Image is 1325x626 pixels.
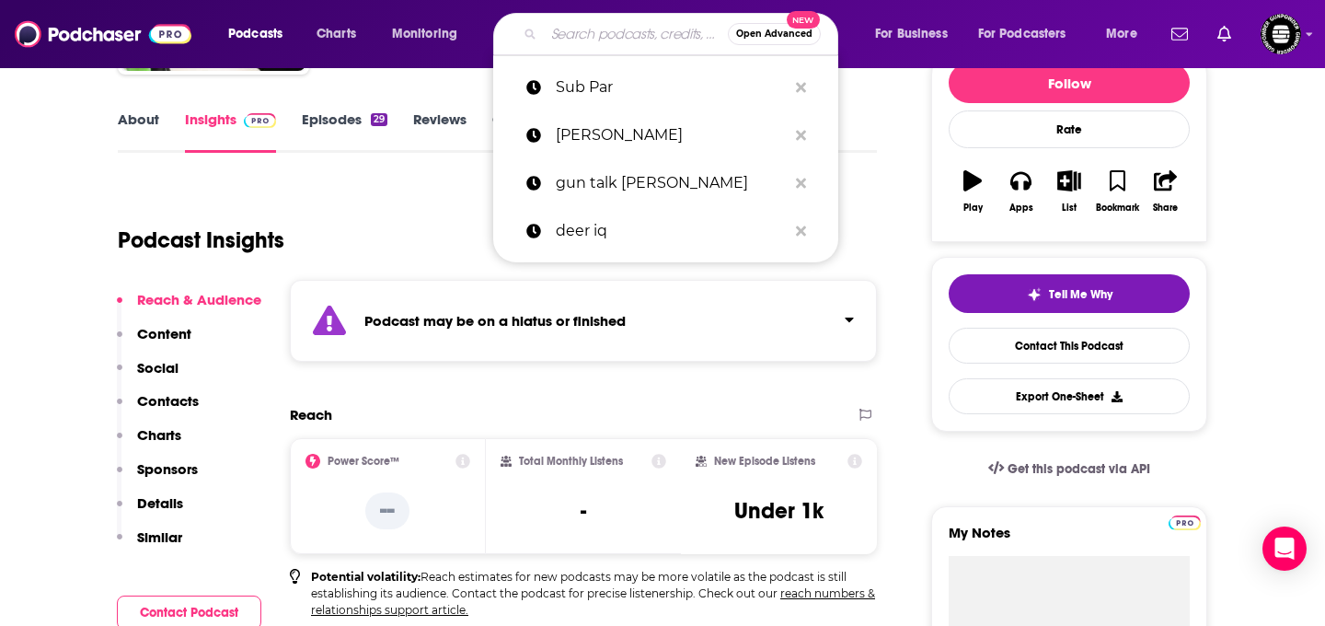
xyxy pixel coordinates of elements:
a: Charts [305,19,367,49]
span: Tell Me Why [1049,287,1112,302]
div: Search podcasts, credits, & more... [511,13,856,55]
div: List [1062,203,1077,214]
button: open menu [379,19,481,49]
div: Open Intercom Messenger [1262,527,1307,571]
img: User Profile [1261,14,1301,54]
h3: Under 1k [734,497,824,525]
button: Follow [949,63,1190,103]
span: Logged in as KarinaSabol [1261,14,1301,54]
span: Monitoring [392,21,457,47]
p: Sub Par [556,64,787,111]
a: Show notifications dropdown [1210,18,1239,50]
span: Get this podcast via API [1008,461,1150,477]
div: Apps [1009,203,1033,214]
a: [PERSON_NAME] [493,111,838,159]
p: Social [137,359,179,377]
p: Reach & Audience [137,291,261,308]
h2: Power Score™ [328,455,399,468]
span: New [787,11,820,29]
p: dale brisby [556,111,787,159]
span: Open Advanced [736,29,812,39]
a: Sub Par [493,64,838,111]
div: Play [963,203,983,214]
img: Podchaser Pro [1169,516,1201,530]
a: Reviews [413,110,467,153]
span: Charts [317,21,356,47]
button: open menu [966,19,1093,49]
img: tell me why sparkle [1027,287,1042,302]
a: gun talk [PERSON_NAME] [493,159,838,207]
button: open menu [1093,19,1160,49]
p: Contacts [137,392,199,410]
p: -- [365,493,409,529]
p: Similar [137,528,182,546]
div: Share [1153,203,1178,214]
label: My Notes [949,524,1190,556]
button: List [1045,158,1093,225]
button: Contacts [117,392,199,426]
button: Export One-Sheet [949,378,1190,414]
button: Similar [117,528,182,562]
div: Rate [949,110,1190,148]
p: Content [137,325,191,342]
a: About [118,110,159,153]
span: More [1106,21,1137,47]
p: deer iq [556,207,787,255]
b: Potential volatility: [311,570,421,584]
span: For Podcasters [978,21,1066,47]
button: Bookmark [1093,158,1141,225]
a: reach numbers & relationships support article. [311,586,875,617]
button: open menu [862,19,971,49]
button: Open AdvancedNew [728,23,821,45]
button: tell me why sparkleTell Me Why [949,274,1190,313]
h2: Total Monthly Listens [519,455,623,468]
p: Reach estimates for new podcasts may be more volatile as the podcast is still establishing its au... [311,569,877,619]
button: Content [117,325,191,359]
div: Bookmark [1096,203,1139,214]
a: InsightsPodchaser Pro [185,110,276,153]
h1: Podcast Insights [118,226,284,254]
h3: - [581,497,586,525]
div: 29 [371,113,387,126]
img: Podchaser - Follow, Share and Rate Podcasts [15,17,191,52]
span: For Business [875,21,948,47]
button: Show profile menu [1261,14,1301,54]
a: Get this podcast via API [974,446,1165,492]
a: deer iq [493,207,838,255]
section: Click to expand status details [290,280,877,362]
a: Contact This Podcast [949,328,1190,364]
input: Search podcasts, credits, & more... [544,19,728,49]
button: Play [949,158,997,225]
h2: Reach [290,406,332,423]
button: Share [1142,158,1190,225]
button: open menu [215,19,306,49]
p: Details [137,494,183,512]
span: Podcasts [228,21,282,47]
img: Podchaser Pro [244,113,276,128]
button: Apps [997,158,1044,225]
p: Sponsors [137,460,198,478]
h2: New Episode Listens [714,455,815,468]
a: Pro website [1169,513,1201,530]
strong: Podcast may be on a hiatus or finished [364,312,626,330]
button: Reach & Audience [117,291,261,325]
button: Charts [117,426,181,460]
button: Social [117,359,179,393]
a: Episodes29 [302,110,387,153]
p: gun talk hunt [556,159,787,207]
a: Show notifications dropdown [1164,18,1195,50]
button: Details [117,494,183,528]
p: Charts [137,426,181,444]
button: Sponsors [117,460,198,494]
